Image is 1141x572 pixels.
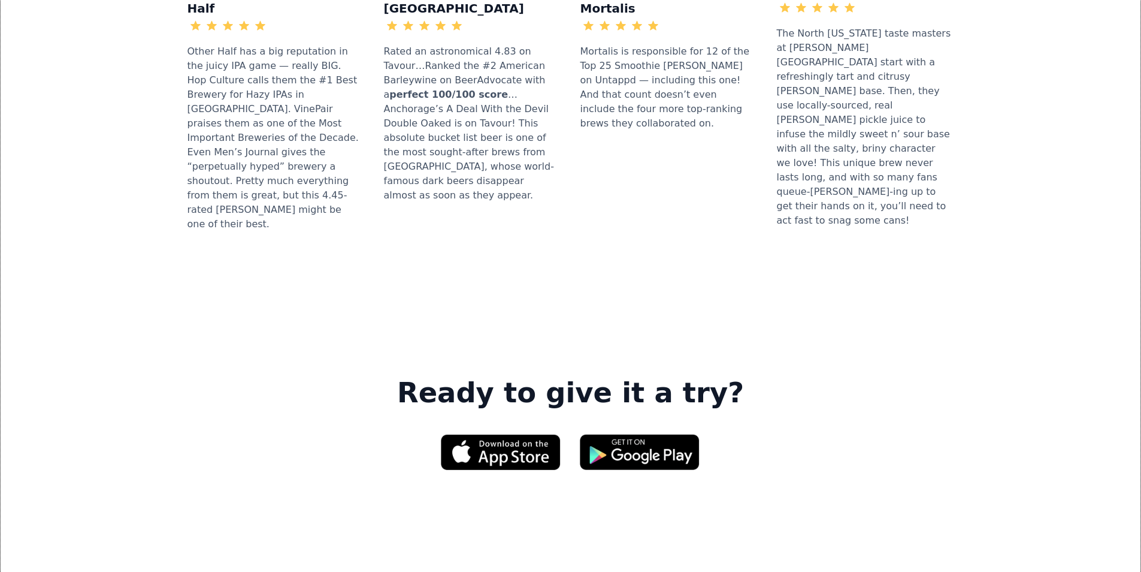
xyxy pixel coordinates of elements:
[397,377,744,410] strong: Ready to give it a try?
[187,38,365,237] div: Other Half has a big reputation in the juicy IPA game — really BIG. Hop Culture calls them the #1...
[268,19,290,33] div: 4.45
[777,20,954,234] div: The North [US_STATE] taste masters at [PERSON_NAME][GEOGRAPHIC_DATA] start with a refreshingly ta...
[465,19,486,33] div: 4.83
[384,38,561,209] div: Rated an astronomical 4.83 on Tavour…Ranked the #2 American Barleywine on BeerAdvocate with a …An...
[858,1,879,15] div: 3.46
[389,89,508,100] strong: perfect 100/100 score
[661,19,683,33] div: 4.48
[580,38,758,137] div: Mortalis is responsible for 12 of the Top 25 Smoothie [PERSON_NAME] on Untappd — including this o...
